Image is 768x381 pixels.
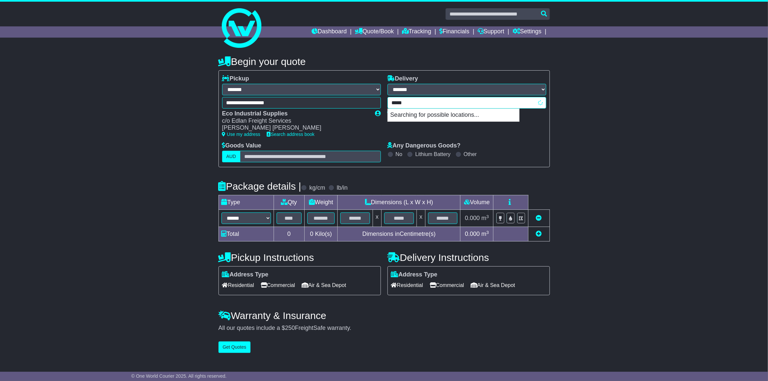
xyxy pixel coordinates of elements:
div: c/o Edlan Freight Services [222,117,369,125]
span: Air & Sea Depot [471,280,515,290]
label: No [396,151,402,157]
div: [PERSON_NAME] [PERSON_NAME] [222,124,369,132]
a: Settings [513,26,542,38]
a: Add new item [536,231,542,237]
span: m [482,215,489,221]
label: Any Dangerous Goods? [387,142,461,149]
td: Dimensions in Centimetre(s) [338,227,460,241]
td: Type [218,195,274,210]
label: Lithium Battery [415,151,451,157]
span: Residential [222,280,254,290]
td: Kilo(s) [304,227,338,241]
a: Support [478,26,504,38]
span: Air & Sea Depot [302,280,346,290]
td: Qty [274,195,304,210]
label: Other [464,151,477,157]
label: kg/cm [309,184,325,192]
td: 0 [274,227,304,241]
h4: Begin your quote [218,56,550,67]
a: Use my address [222,132,260,137]
a: Tracking [402,26,431,38]
p: Searching for possible locations... [388,109,519,121]
td: Total [218,227,274,241]
h4: Warranty & Insurance [218,310,550,321]
td: Weight [304,195,338,210]
span: © One World Courier 2025. All rights reserved. [131,373,227,379]
label: Delivery [387,75,418,82]
td: Volume [460,195,493,210]
div: All our quotes include a $ FreightSafe warranty. [218,325,550,332]
span: 0.000 [465,231,480,237]
h4: Delivery Instructions [387,252,550,263]
a: Financials [439,26,469,38]
span: Commercial [430,280,464,290]
label: lb/in [337,184,348,192]
a: Quote/Book [355,26,394,38]
span: 0 [310,231,313,237]
typeahead: Please provide city [387,97,546,109]
button: Get Quotes [218,341,251,353]
span: 250 [285,325,295,331]
sup: 3 [486,230,489,235]
h4: Package details | [218,181,301,192]
span: 0.000 [465,215,480,221]
td: x [417,210,425,227]
span: Residential [391,280,423,290]
div: Eco Industrial Supplies [222,110,369,117]
label: AUD [222,151,241,162]
sup: 3 [486,214,489,219]
td: x [373,210,382,227]
label: Address Type [391,271,438,278]
a: Remove this item [536,215,542,221]
h4: Pickup Instructions [218,252,381,263]
a: Dashboard [312,26,347,38]
a: Search address book [267,132,315,137]
label: Address Type [222,271,269,278]
span: m [482,231,489,237]
label: Goods Value [222,142,261,149]
td: Dimensions (L x W x H) [338,195,460,210]
span: Commercial [261,280,295,290]
label: Pickup [222,75,249,82]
